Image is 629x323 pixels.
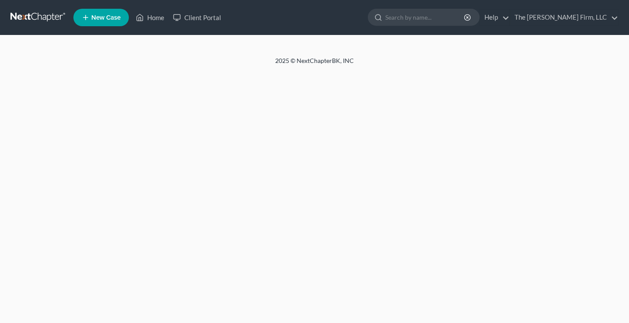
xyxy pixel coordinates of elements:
[91,14,121,21] span: New Case
[169,10,225,25] a: Client Portal
[510,10,618,25] a: The [PERSON_NAME] Firm, LLC
[66,56,563,72] div: 2025 © NextChapterBK, INC
[131,10,169,25] a: Home
[385,9,465,25] input: Search by name...
[480,10,509,25] a: Help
